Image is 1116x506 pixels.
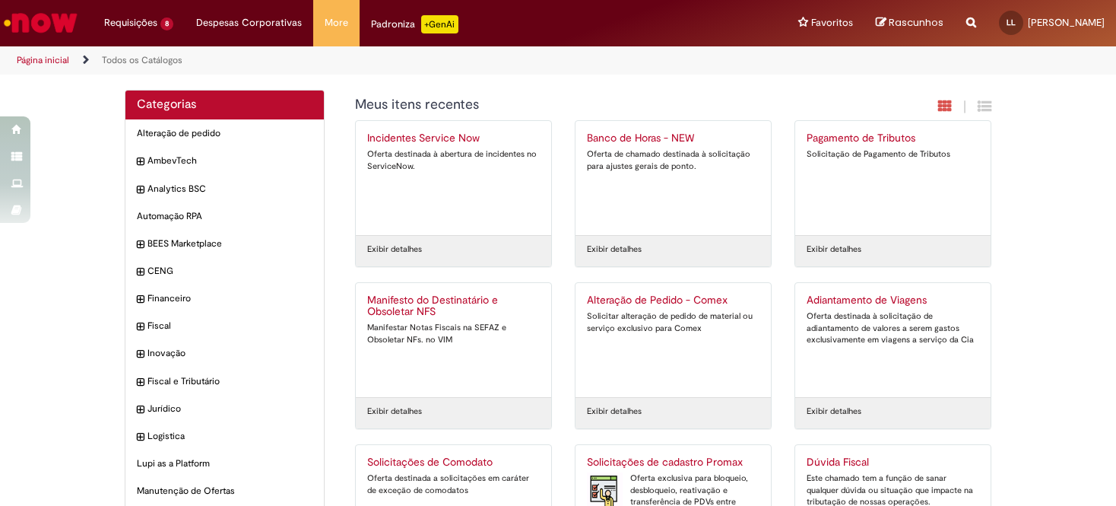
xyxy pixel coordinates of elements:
[137,320,144,335] i: expandir categoria Fiscal
[125,368,324,396] div: expandir categoria Fiscal e Tributário Fiscal e Tributário
[147,403,312,415] span: Jurídico
[807,406,861,418] a: Exibir detalhes
[807,310,979,346] div: Oferta destinada à solicitação de adiantamento de valores a serem gastos exclusivamente em viagen...
[147,375,312,388] span: Fiscal e Tributário
[11,46,733,75] ul: Trilhas de página
[17,54,69,66] a: Página inicial
[587,148,759,172] div: Oferta de chamado destinada à solicitação para ajustes gerais de ponto.
[125,312,324,340] div: expandir categoria Fiscal Fiscal
[1007,18,1016,27] span: LL
[147,292,312,305] span: Financeiro
[367,132,540,145] h2: Incidentes Service Now
[367,473,540,496] div: Oferta destinada a solicitações em caráter de exceção de comodatos
[147,183,312,196] span: Analytics BSC
[137,210,312,223] span: Automação RPA
[587,457,759,469] h2: Solicitações de cadastro Promax
[807,294,979,307] h2: Adiantamento de Viagens
[807,148,979,161] div: Solicitação de Pagamento de Tributos
[137,403,144,418] i: expandir categoria Jurídico
[587,310,759,334] div: Solicitar alteração de pedido de material ou serviço exclusivo para Comex
[575,121,771,235] a: Banco de Horas - NEW Oferta de chamado destinada à solicitação para ajustes gerais de ponto.
[125,202,324,231] div: Automação RPA
[125,119,324,148] div: Alteração de pedido
[938,99,952,113] i: Exibição em cartão
[807,243,861,256] a: Exibir detalhes
[978,99,991,113] i: Exibição de grade
[575,283,771,397] a: Alteração de Pedido - Comex Solicitar alteração de pedido de material ou serviço exclusivo para C...
[889,15,943,30] span: Rascunhos
[147,237,312,250] span: BEES Marketplace
[137,265,144,280] i: expandir categoria CENG
[325,15,348,30] span: More
[371,15,458,33] div: Padroniza
[125,257,324,285] div: expandir categoria CENG CENG
[367,457,540,469] h2: Solicitações de Comodato
[367,406,422,418] a: Exibir detalhes
[137,292,144,307] i: expandir categoria Financeiro
[367,148,540,172] div: Oferta destinada à abertura de incidentes no ServiceNow.
[137,154,144,170] i: expandir categoria AmbevTech
[587,406,642,418] a: Exibir detalhes
[807,132,979,145] h2: Pagamento de Tributos
[147,265,312,278] span: CENG
[963,98,966,116] span: |
[356,121,551,235] a: Incidentes Service Now Oferta destinada à abertura de incidentes no ServiceNow.
[137,98,312,112] h2: Categorias
[421,15,458,33] p: +GenAi
[367,322,540,345] div: Manifestar Notas Fiscais na SEFAZ e Obsoletar NFs. no VIM
[137,375,144,390] i: expandir categoria Fiscal e Tributário
[125,147,324,175] div: expandir categoria AmbevTech AmbevTech
[795,283,991,397] a: Adiantamento de Viagens Oferta destinada à solicitação de adiantamento de valores a serem gastos ...
[196,15,302,30] span: Despesas Corporativas
[147,320,312,333] span: Fiscal
[147,347,312,360] span: Inovação
[147,430,312,443] span: Logistica
[104,15,157,30] span: Requisições
[147,154,312,167] span: AmbevTech
[137,347,144,362] i: expandir categoria Inovação
[811,15,853,30] span: Favoritos
[587,132,759,145] h2: Banco de Horas - NEW
[125,422,324,450] div: expandir categoria Logistica Logistica
[367,243,422,256] a: Exibir detalhes
[1028,16,1105,29] span: [PERSON_NAME]
[355,97,827,113] h1: {"description":"","title":"Meus itens recentes"} Categoria
[137,457,312,470] span: Lupi as a Platform
[125,450,324,478] div: Lupi as a Platform
[137,430,144,445] i: expandir categoria Logistica
[795,121,991,235] a: Pagamento de Tributos Solicitação de Pagamento de Tributos
[356,283,551,397] a: Manifesto do Destinatário e Obsoletar NFS Manifestar Notas Fiscais na SEFAZ e Obsoletar NFs. no VIM
[125,175,324,203] div: expandir categoria Analytics BSC Analytics BSC
[876,16,943,30] a: Rascunhos
[137,485,312,498] span: Manutenção de Ofertas
[137,237,144,253] i: expandir categoria BEES Marketplace
[125,339,324,368] div: expandir categoria Inovação Inovação
[125,395,324,423] div: expandir categoria Jurídico Jurídico
[137,127,312,140] span: Alteração de pedido
[125,285,324,313] div: expandir categoria Financeiro Financeiro
[125,477,324,505] div: Manutenção de Ofertas
[587,243,642,256] a: Exibir detalhes
[587,294,759,307] h2: Alteração de Pedido - Comex
[807,457,979,469] h2: Dúvida Fiscal
[367,294,540,319] h2: Manifesto do Destinatário e Obsoletar NFS
[102,54,182,66] a: Todos os Catálogos
[2,8,80,38] img: ServiceNow
[125,230,324,258] div: expandir categoria BEES Marketplace BEES Marketplace
[137,183,144,198] i: expandir categoria Analytics BSC
[160,18,173,30] span: 8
